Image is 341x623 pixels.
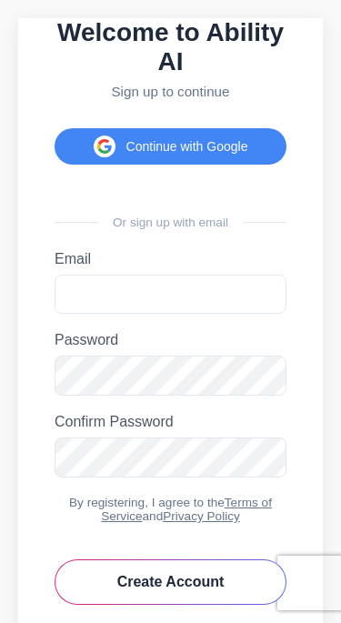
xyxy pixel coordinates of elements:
label: Confirm Password [55,414,286,430]
label: Email [55,251,286,267]
p: Sign up to continue [55,84,286,99]
button: Continue with Google [55,128,286,165]
label: Password [55,332,286,348]
a: Terms of Service [101,496,272,523]
a: Privacy Policy [163,509,240,523]
button: Create Account [55,559,286,605]
h2: Welcome to Ability AI [55,18,286,76]
div: Or sign up with email [55,216,286,229]
div: By registering, I agree to the and [55,496,286,523]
